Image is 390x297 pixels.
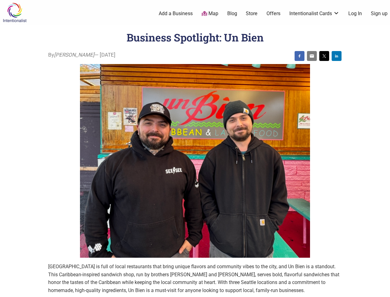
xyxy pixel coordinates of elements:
[227,10,237,17] a: Blog
[297,54,302,58] img: facebook sharing button
[348,10,362,17] a: Log In
[159,10,193,17] a: Add a Business
[289,10,339,17] a: Intentionalist Cards
[48,51,115,59] span: By — [DATE]
[48,264,339,293] span: [GEOGRAPHIC_DATA] is full of local restaurants that bring unique flavors and community vibes to t...
[127,30,264,44] h1: Business Spotlight: Un Bien
[202,10,218,17] a: Map
[334,54,339,58] img: linkedin sharing button
[309,54,314,58] img: email sharing button
[266,10,280,17] a: Offers
[371,10,388,17] a: Sign up
[322,54,327,58] img: twitter sharing button
[54,52,94,58] i: [PERSON_NAME]
[246,10,258,17] a: Store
